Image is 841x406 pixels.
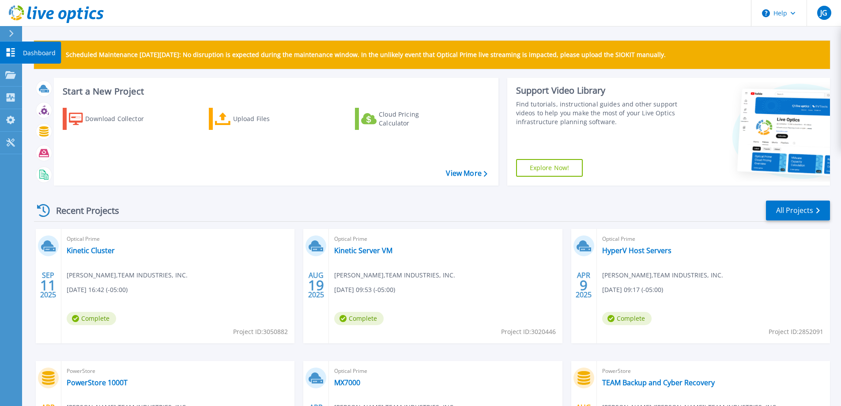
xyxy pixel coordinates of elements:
[334,312,384,325] span: Complete
[85,110,156,128] div: Download Collector
[308,269,324,301] div: AUG 2025
[67,285,128,295] span: [DATE] 16:42 (-05:00)
[334,234,557,244] span: Optical Prime
[67,366,289,376] span: PowerStore
[501,327,556,337] span: Project ID: 3020446
[602,366,825,376] span: PowerStore
[820,9,827,16] span: JG
[334,285,395,295] span: [DATE] 09:53 (-05:00)
[67,270,188,280] span: [PERSON_NAME] , TEAM INDUSTRIES, INC.
[233,110,304,128] div: Upload Files
[308,281,324,289] span: 19
[766,201,830,220] a: All Projects
[334,270,455,280] span: [PERSON_NAME] , TEAM INDUSTRIES, INC.
[23,42,56,65] p: Dashboard
[575,269,592,301] div: APR 2025
[209,108,307,130] a: Upload Files
[67,378,128,387] a: PowerStore 1000T
[233,327,288,337] span: Project ID: 3050882
[63,87,487,96] h3: Start a New Project
[355,108,453,130] a: Cloud Pricing Calculator
[602,246,671,255] a: HyperV Host Servers
[516,85,681,96] div: Support Video Library
[34,200,131,221] div: Recent Projects
[602,285,663,295] span: [DATE] 09:17 (-05:00)
[334,366,557,376] span: Optical Prime
[334,378,360,387] a: MX7000
[67,312,116,325] span: Complete
[446,169,487,178] a: View More
[66,51,666,58] p: Scheduled Maintenance [DATE][DATE]: No disruption is expected during the maintenance window. In t...
[40,281,56,289] span: 11
[602,270,723,280] span: [PERSON_NAME] , TEAM INDUSTRIES, INC.
[602,312,652,325] span: Complete
[63,108,161,130] a: Download Collector
[516,159,583,177] a: Explore Now!
[67,234,289,244] span: Optical Prime
[334,246,392,255] a: Kinetic Server VM
[379,110,449,128] div: Cloud Pricing Calculator
[516,100,681,126] div: Find tutorials, instructional guides and other support videos to help you make the most of your L...
[769,327,823,337] span: Project ID: 2852091
[580,281,588,289] span: 9
[602,234,825,244] span: Optical Prime
[40,269,57,301] div: SEP 2025
[67,246,115,255] a: Kinetic Cluster
[602,378,715,387] a: TEAM Backup and Cyber Recovery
